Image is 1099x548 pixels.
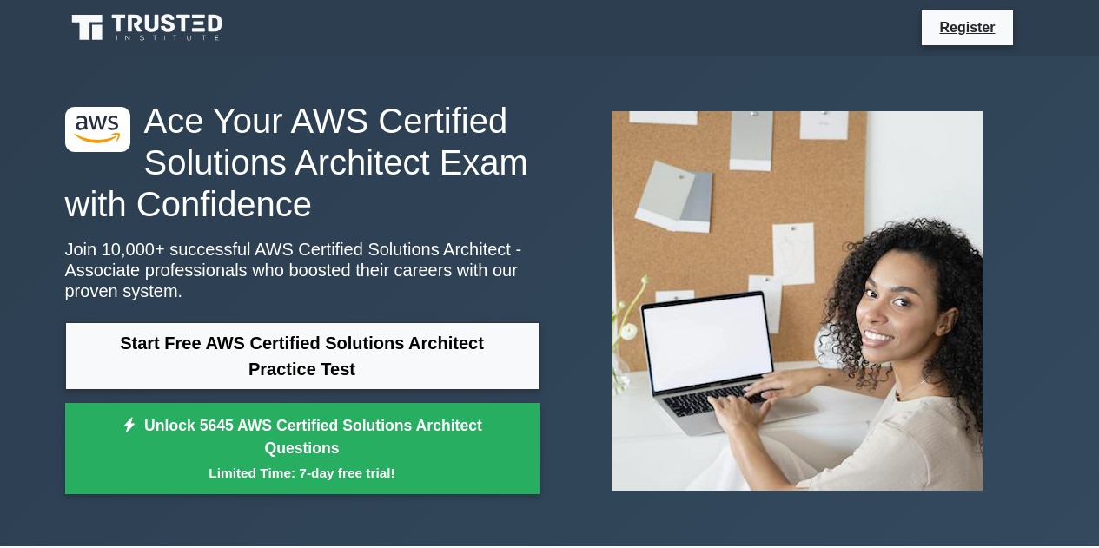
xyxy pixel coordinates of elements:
[65,100,540,225] h1: Ace Your AWS Certified Solutions Architect Exam with Confidence
[65,239,540,301] p: Join 10,000+ successful AWS Certified Solutions Architect - Associate professionals who boosted t...
[929,17,1005,38] a: Register
[65,322,540,390] a: Start Free AWS Certified Solutions Architect Practice Test
[65,403,540,495] a: Unlock 5645 AWS Certified Solutions Architect QuestionsLimited Time: 7-day free trial!
[87,463,518,483] small: Limited Time: 7-day free trial!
